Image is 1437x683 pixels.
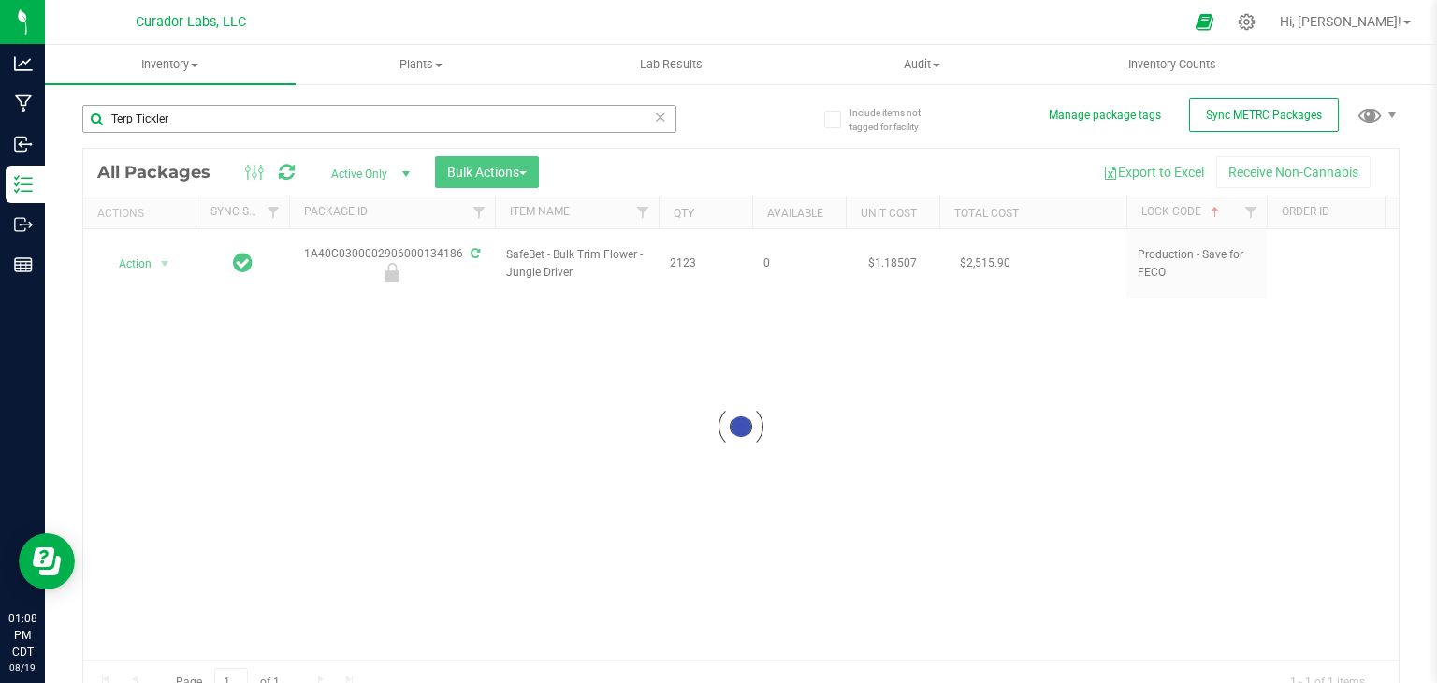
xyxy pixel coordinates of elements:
span: Sync METRC Packages [1206,109,1322,122]
button: Sync METRC Packages [1189,98,1339,132]
span: Hi, [PERSON_NAME]! [1280,14,1401,29]
inline-svg: Analytics [14,54,33,73]
button: Manage package tags [1049,108,1161,124]
span: Lab Results [615,56,728,73]
inline-svg: Inventory [14,175,33,194]
span: Open Ecommerce Menu [1183,4,1226,40]
a: Plants [296,45,546,84]
inline-svg: Reports [14,255,33,274]
a: Inventory Counts [1047,45,1298,84]
span: Audit [797,56,1046,73]
span: Include items not tagged for facility [849,106,943,134]
inline-svg: Inbound [14,135,33,153]
a: Audit [796,45,1047,84]
span: Inventory Counts [1103,56,1241,73]
input: Search Package ID, Item Name, SKU, Lot or Part Number... [82,105,676,133]
span: Curador Labs, LLC [136,14,246,30]
span: Inventory [45,56,296,73]
span: Clear [654,105,667,129]
a: Lab Results [546,45,797,84]
iframe: Resource center [19,533,75,589]
p: 08/19 [8,661,36,675]
inline-svg: Manufacturing [14,94,33,113]
a: Inventory [45,45,296,84]
inline-svg: Outbound [14,215,33,234]
p: 01:08 PM CDT [8,610,36,661]
div: Manage settings [1235,13,1258,31]
span: Plants [297,56,545,73]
